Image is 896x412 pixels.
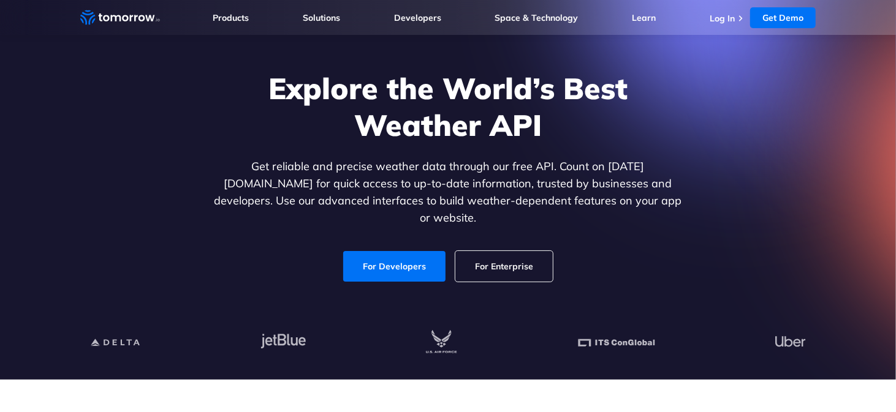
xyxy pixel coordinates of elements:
a: For Enterprise [455,251,553,282]
a: Learn [632,12,656,23]
a: Developers [394,12,441,23]
a: For Developers [343,251,446,282]
a: Solutions [303,12,340,23]
a: Space & Technology [495,12,578,23]
a: Log In [710,13,735,24]
p: Get reliable and precise weather data through our free API. Count on [DATE][DOMAIN_NAME] for quic... [211,158,685,227]
a: Home link [80,9,160,27]
a: Get Demo [750,7,816,28]
h1: Explore the World’s Best Weather API [211,70,685,143]
a: Products [213,12,249,23]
